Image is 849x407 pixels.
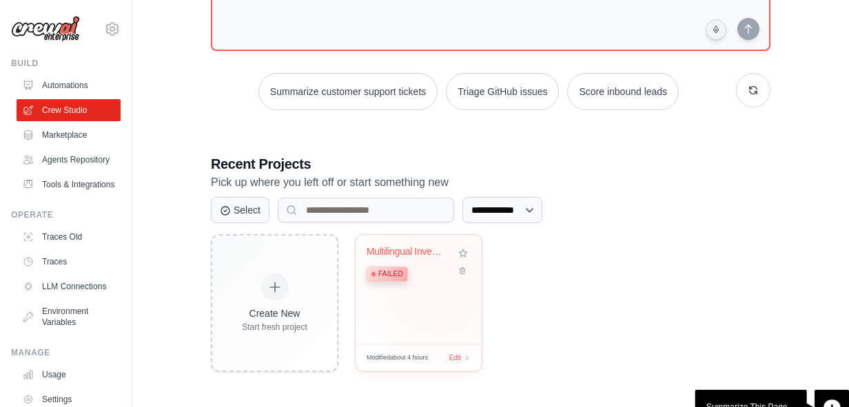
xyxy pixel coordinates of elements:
button: Triage GitHub issues [446,73,559,110]
a: Automations [17,74,121,96]
h3: Recent Projects [211,154,770,174]
span: Edit [449,353,461,363]
a: Crew Studio [17,99,121,121]
a: LLM Connections [17,275,121,298]
a: Traces [17,251,121,273]
a: Traces Old [17,226,121,248]
div: Multilingual Investment Advisory for Indian Investors [367,246,450,258]
button: Click to speak your automation idea [706,19,726,40]
p: Pick up where you left off or start something new [211,174,770,191]
button: Select [211,197,269,223]
button: Score inbound leads [567,73,679,110]
button: Summarize customer support tickets [258,73,438,110]
button: Get new suggestions [736,73,770,107]
div: Create New [242,306,307,320]
button: Delete project [456,264,471,278]
a: Usage [17,364,121,386]
a: Agents Repository [17,149,121,171]
a: Environment Variables [17,300,121,333]
span: Modified about 4 hours [367,353,428,363]
div: Operate [11,209,121,220]
img: Logo [11,16,80,42]
a: Tools & Integrations [17,174,121,196]
div: Start fresh project [242,322,307,333]
iframe: Chat Widget [780,341,849,407]
div: Build [11,58,121,69]
span: Failed [378,269,403,280]
div: Manage [11,347,121,358]
a: Marketplace [17,124,121,146]
button: Add to favorites [456,246,471,261]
